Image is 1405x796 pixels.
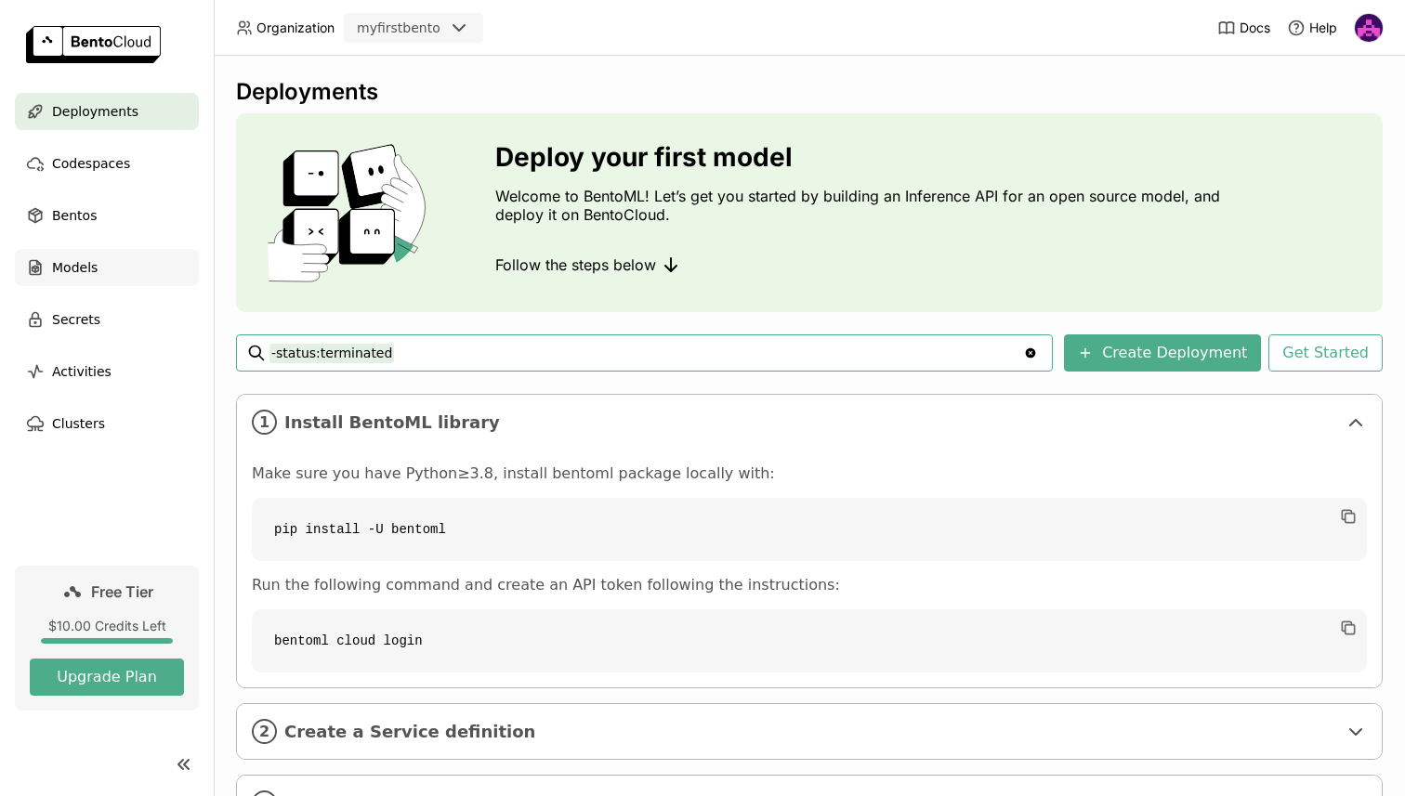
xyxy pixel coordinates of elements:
i: 2 [252,719,277,744]
p: Run the following command and create an API token following the instructions: [252,576,1367,594]
code: pip install -U bentoml [252,498,1367,561]
h3: Deploy your first model [495,142,1229,172]
a: Codespaces [15,145,199,182]
a: Secrets [15,301,199,338]
img: cover onboarding [251,143,451,282]
div: Deployments [236,78,1383,106]
span: Follow the steps below [495,255,656,274]
a: Bentos [15,197,199,234]
button: Get Started [1268,334,1383,372]
span: Docs [1240,20,1270,36]
div: Help [1287,19,1337,37]
p: Welcome to BentoML! Let’s get you started by building an Inference API for an open source model, ... [495,187,1229,224]
button: Upgrade Plan [30,659,184,696]
button: Create Deployment [1064,334,1261,372]
span: Clusters [52,412,105,435]
span: Organization [256,20,335,36]
a: Clusters [15,405,199,442]
img: Sumanth Kaushik [1355,14,1383,42]
a: Activities [15,353,199,390]
div: 2Create a Service definition [237,704,1382,759]
i: 1 [252,410,277,435]
code: bentoml cloud login [252,609,1367,672]
img: logo [26,26,161,63]
span: Free Tier [91,582,153,601]
a: Docs [1217,19,1270,37]
div: myfirstbento [357,19,440,37]
a: Free Tier$10.00 Credits LeftUpgrade Plan [15,566,199,711]
div: 1Install BentoML library [237,395,1382,450]
span: Install BentoML library [284,412,1337,433]
span: Deployments [52,100,138,123]
svg: Clear value [1023,346,1038,360]
span: Models [52,256,98,279]
span: Codespaces [52,152,130,175]
span: Secrets [52,308,100,331]
a: Deployments [15,93,199,130]
span: Help [1309,20,1337,36]
input: Search [269,338,1023,368]
input: Selected myfirstbento. [442,20,444,38]
span: Bentos [52,204,97,227]
p: Make sure you have Python≥3.8, install bentoml package locally with: [252,464,1367,483]
span: Activities [52,360,112,383]
a: Models [15,249,199,286]
div: $10.00 Credits Left [30,618,184,634]
span: Create a Service definition [284,722,1337,742]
